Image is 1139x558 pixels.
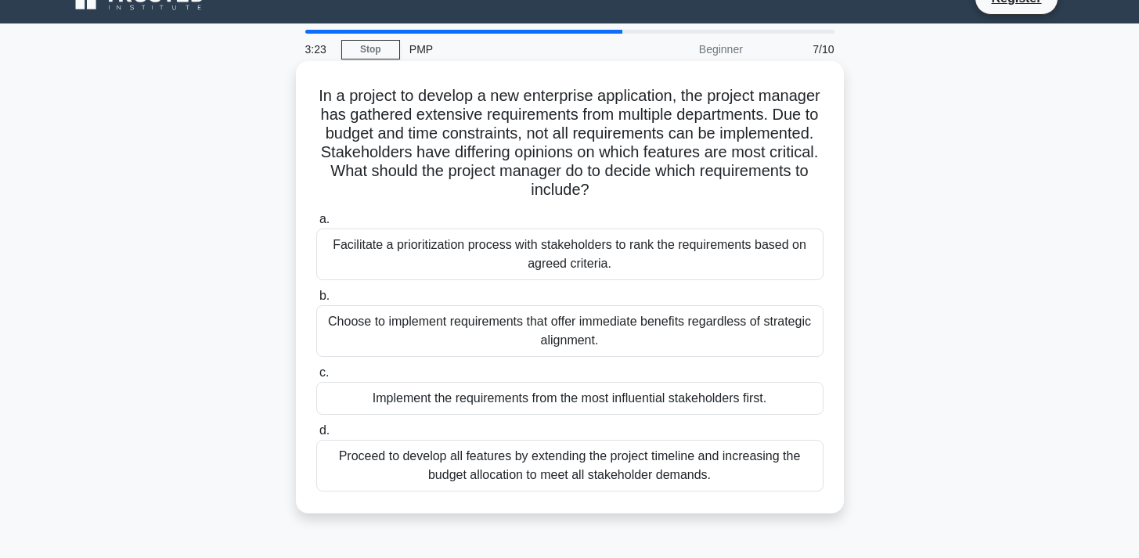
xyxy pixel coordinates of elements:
[296,34,341,65] div: 3:23
[319,289,330,302] span: b.
[316,440,824,491] div: Proceed to develop all features by extending the project timeline and increasing the budget alloc...
[752,34,844,65] div: 7/10
[316,305,824,357] div: Choose to implement requirements that offer immediate benefits regardless of strategic alignment.
[400,34,615,65] div: PMP
[316,229,824,280] div: Facilitate a prioritization process with stakeholders to rank the requirements based on agreed cr...
[341,40,400,59] a: Stop
[319,212,330,225] span: a.
[315,86,825,200] h5: In a project to develop a new enterprise application, the project manager has gathered extensive ...
[316,382,824,415] div: Implement the requirements from the most influential stakeholders first.
[615,34,752,65] div: Beginner
[319,423,330,437] span: d.
[319,365,329,379] span: c.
